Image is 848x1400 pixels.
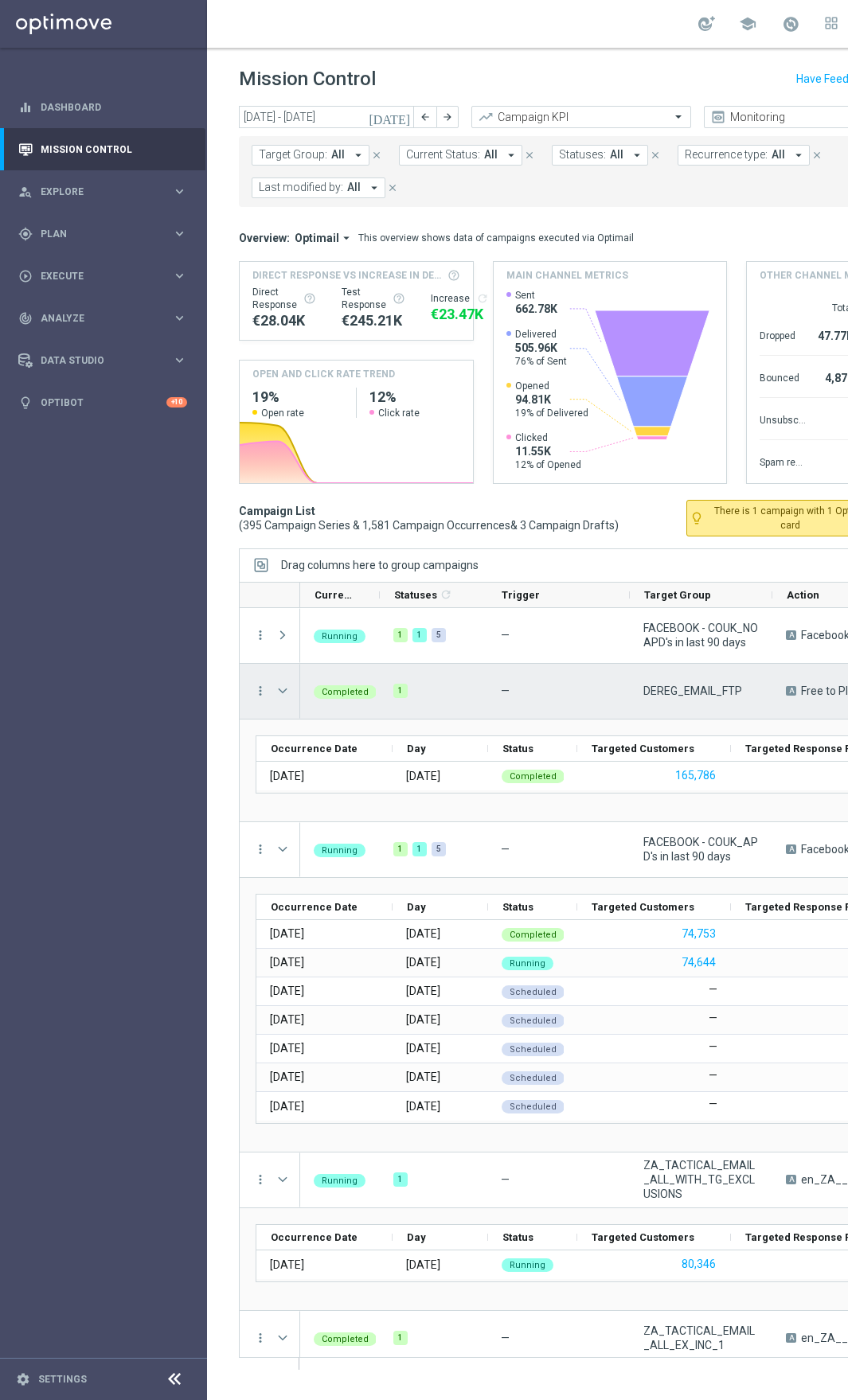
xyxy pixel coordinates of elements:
[253,628,268,642] i: more_vert
[18,311,33,326] i: track_changes
[240,822,300,878] div: Press SPACE to select this row.
[270,955,304,969] div: 09 Sep 2025
[437,586,452,603] span: Calculate column
[502,1041,565,1056] colored-tag: Scheduled
[378,407,420,419] span: Click rate
[484,148,498,162] span: All
[406,955,440,969] div: Tuesday
[18,227,33,241] i: gps_fixed
[239,518,243,532] span: (
[172,353,187,368] i: keyboard_arrow_right
[674,766,717,786] button: 165,786
[166,397,187,408] div: +10
[678,145,810,166] button: Recurrence type: All arrow_drop_down
[271,743,358,755] span: Occurrence Date
[393,842,408,856] div: 1
[253,684,268,698] i: more_vert
[271,1231,358,1243] span: Occurrence Date
[501,843,510,856] span: —
[259,181,343,194] span: Last modified by:
[760,406,806,431] div: Unsubscribed
[252,268,443,283] span: Direct Response VS Increase In Deposit Amount
[502,1070,565,1085] colored-tag: Scheduled
[18,228,188,240] div: gps_fixed Plan keyboard_arrow_right
[41,187,172,197] span: Explore
[739,15,756,33] span: school
[270,769,304,783] div: 08 Sep 2025
[18,185,188,198] div: person_search Explore keyboard_arrow_right
[442,111,453,123] i: arrow_forward
[709,1011,717,1025] label: —
[18,311,172,326] div: Analyze
[630,148,644,162] i: arrow_drop_down
[18,396,188,409] button: lightbulb Optibot +10
[515,341,567,355] span: 505.96K
[471,106,691,128] ng-select: Campaign KPI
[270,1258,304,1272] div: 09 Sep 2025
[253,1172,268,1187] button: more_vert
[295,231,339,245] span: Optimail
[41,381,166,423] a: Optibot
[592,1231,694,1243] span: Targeted Customers
[339,231,354,245] i: arrow_drop_down
[406,1099,440,1113] div: Sunday
[270,1099,304,1113] div: 14 Sep 2025
[41,86,187,128] a: Dashboard
[643,621,759,649] span: FACEBOOK - COUK_NO APD's in last 90 days
[502,743,533,755] span: Status
[253,842,268,856] i: more_vert
[476,292,489,305] i: refresh
[502,1098,565,1113] colored-tag: Scheduled
[18,185,172,199] div: Explore
[502,955,553,970] colored-tag: Running
[648,146,662,164] button: close
[412,842,427,856] div: 1
[18,128,187,170] div: Mission Control
[502,589,540,601] span: Trigger
[358,231,634,245] div: This overview shows data of campaigns executed via Optimail
[760,322,806,347] div: Dropped
[18,143,188,156] button: Mission Control
[41,356,172,365] span: Data Studio
[786,686,796,696] span: A
[510,1073,557,1083] span: Scheduled
[432,842,446,856] div: 5
[504,148,518,162] i: arrow_drop_down
[522,146,537,164] button: close
[643,835,759,864] span: FACEBOOK - COUK_APD's in last 90 days
[18,270,188,283] div: play_circle_outline Execute keyboard_arrow_right
[515,444,581,458] span: 11.55K
[240,664,300,719] div: Press SPACE to select this row.
[351,148,365,162] i: arrow_drop_down
[650,150,661,161] i: close
[592,743,694,755] span: Targeted Customers
[709,1039,717,1054] label: —
[240,1152,300,1208] div: Press SPACE to select this row.
[369,388,460,407] h2: 12%
[432,628,446,642] div: 5
[406,1258,440,1272] div: Tuesday
[322,631,358,642] span: Running
[510,1102,557,1112] span: Scheduled
[172,268,187,283] i: keyboard_arrow_right
[18,353,172,368] div: Data Studio
[394,589,437,601] span: Statuses
[314,1172,365,1187] colored-tag: Running
[615,518,619,532] span: )
[322,1334,369,1344] span: Completed
[367,181,381,195] i: arrow_drop_down
[772,148,785,162] span: All
[322,687,369,697] span: Completed
[281,559,479,571] span: Drag columns here to group campaigns
[322,845,358,856] span: Running
[252,177,385,198] button: Last modified by: All arrow_drop_down
[515,302,557,316] span: 662.78K
[502,1231,533,1243] span: Status
[515,328,567,341] span: Delivered
[552,145,648,166] button: Statuses: All arrow_drop_down
[406,1012,440,1027] div: Thursday
[252,145,369,166] button: Target Group: All arrow_drop_down
[412,628,427,642] div: 1
[369,146,384,164] button: close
